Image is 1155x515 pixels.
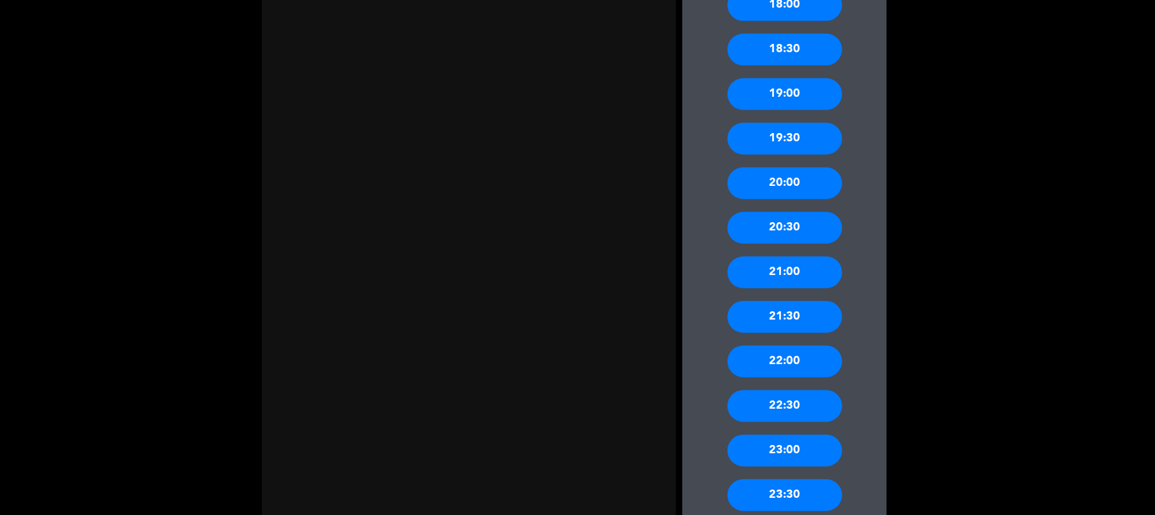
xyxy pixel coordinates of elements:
div: 21:00 [728,257,842,288]
div: 20:30 [728,212,842,244]
div: 23:30 [728,479,842,511]
div: 23:00 [728,435,842,467]
div: 22:00 [728,346,842,377]
div: 18:30 [728,34,842,66]
div: 21:30 [728,301,842,333]
div: 22:30 [728,390,842,422]
div: 19:30 [728,123,842,155]
div: 19:00 [728,78,842,110]
div: 20:00 [728,167,842,199]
